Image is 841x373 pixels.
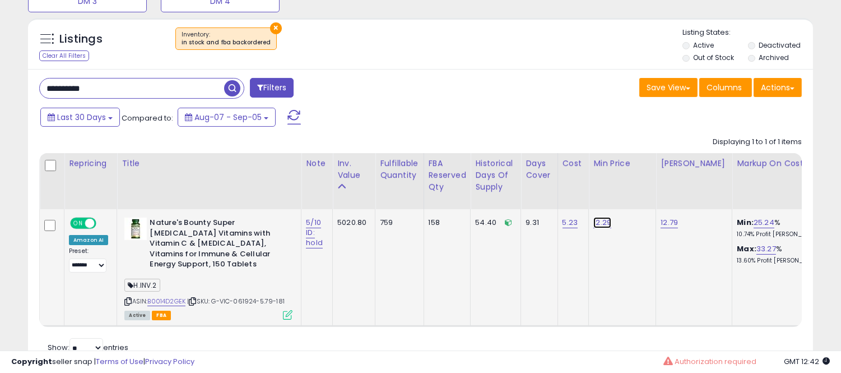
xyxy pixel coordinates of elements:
[40,108,120,127] button: Last 30 Days
[737,244,830,265] div: %
[732,153,839,209] th: The percentage added to the cost of goods (COGS) that forms the calculator for Min & Max prices.
[57,112,106,123] span: Last 30 Days
[182,39,271,47] div: in stock and fba backordered
[71,219,85,228] span: ON
[11,357,194,367] div: seller snap | |
[693,53,734,62] label: Out of Stock
[639,78,698,97] button: Save View
[124,311,150,320] span: All listings currently available for purchase on Amazon
[187,297,285,306] span: | SKU: G-VIC-061924-5.79-181
[306,217,323,248] a: 5/10 ID: hold
[593,158,651,169] div: Min Price
[69,158,112,169] div: Repricing
[145,356,194,367] a: Privacy Policy
[337,218,366,228] div: 5020.80
[593,217,611,228] a: 12.29
[707,82,742,93] span: Columns
[147,297,185,306] a: B0014D2GEK
[194,112,262,123] span: Aug-07 - Sep-05
[96,356,143,367] a: Terms of Use
[429,158,466,193] div: FBA Reserved Qty
[39,50,89,61] div: Clear All Filters
[737,243,756,254] b: Max:
[69,247,108,273] div: Preset:
[699,78,752,97] button: Columns
[380,218,415,228] div: 759
[737,257,830,265] p: 13.60% Profit [PERSON_NAME]
[250,78,294,98] button: Filters
[475,158,516,193] div: Historical Days Of Supply
[759,53,789,62] label: Archived
[337,158,370,181] div: Inv. value
[784,356,830,367] span: 2025-10-6 12:42 GMT
[150,218,286,273] b: Nature's Bounty Super [MEDICAL_DATA] Vitamins with Vitamin C & [MEDICAL_DATA], Vitamins for Immun...
[713,137,802,148] div: Displaying 1 to 1 of 1 items
[270,22,282,34] button: ×
[526,218,549,228] div: 9.31
[675,356,756,367] span: Authorization required
[563,158,584,169] div: Cost
[429,218,462,228] div: 158
[737,231,830,238] p: 10.74% Profit [PERSON_NAME]
[380,158,419,181] div: Fulfillable Quantity
[124,279,160,292] span: H.INV.2
[563,217,578,228] a: 5.23
[48,342,128,353] span: Show: entries
[178,108,276,127] button: Aug-07 - Sep-05
[756,243,776,255] a: 33.27
[526,158,552,181] div: Days Cover
[682,27,813,38] p: Listing States:
[475,218,512,228] div: 54.40
[759,40,801,50] label: Deactivated
[661,217,678,228] a: 12.79
[124,218,147,240] img: 41Al6x+mTKL._SL40_.jpg
[122,113,173,123] span: Compared to:
[306,158,328,169] div: Note
[693,40,714,50] label: Active
[122,158,296,169] div: Title
[152,311,171,320] span: FBA
[11,356,52,367] strong: Copyright
[737,218,830,238] div: %
[737,158,834,169] div: Markup on Cost
[95,219,113,228] span: OFF
[182,30,271,47] span: Inventory :
[754,217,774,228] a: 25.24
[754,78,802,97] button: Actions
[124,218,292,319] div: ASIN:
[661,158,727,169] div: [PERSON_NAME]
[59,31,103,47] h5: Listings
[737,217,754,228] b: Min:
[69,235,108,245] div: Amazon AI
